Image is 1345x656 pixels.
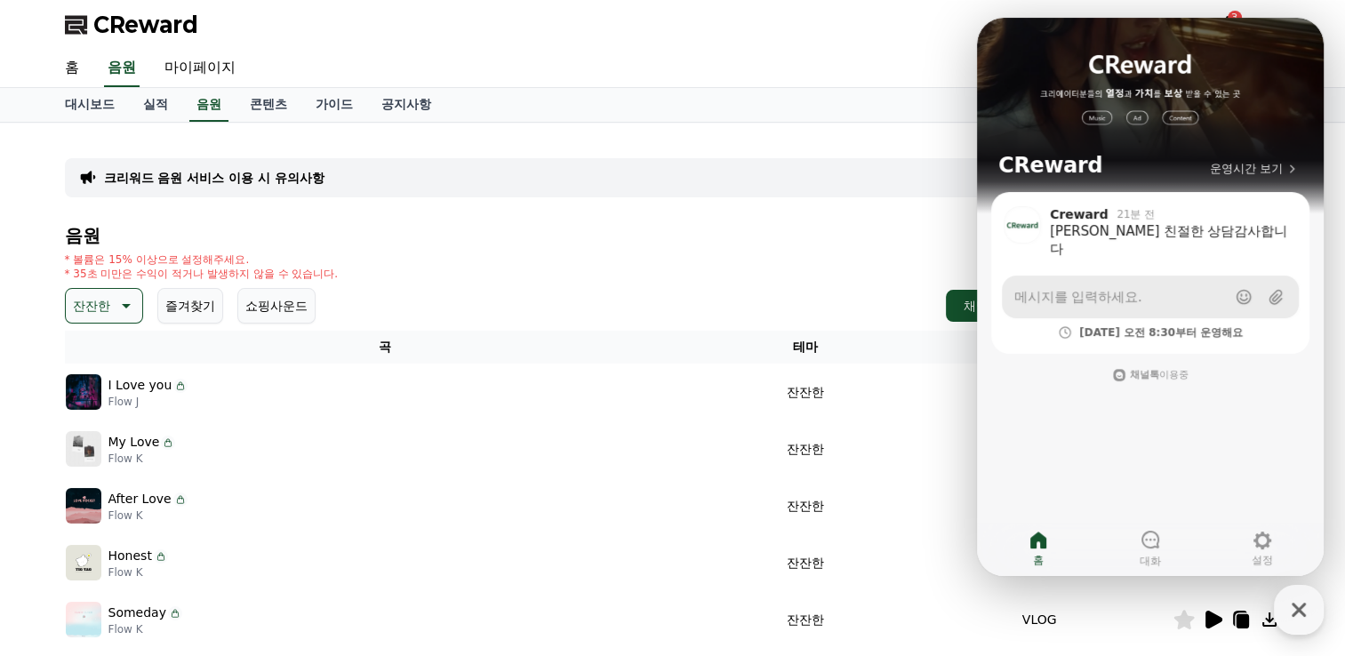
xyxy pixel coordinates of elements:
[705,534,907,591] td: 잔잔한
[108,433,160,452] p: My Love
[65,288,143,324] button: 잔잔한
[907,420,1173,477] td: VLOG
[104,169,324,187] a: 크리워드 음원 서비스 이용 시 유의사항
[104,50,140,87] a: 음원
[705,591,907,648] td: 잔잔한
[51,88,129,122] a: 대시보드
[907,591,1173,648] td: VLOG
[65,11,198,39] a: CReward
[108,604,166,622] p: Someday
[705,364,907,420] td: 잔잔한
[108,395,188,409] p: Flow J
[367,88,445,122] a: 공지사항
[66,488,101,524] img: music
[236,88,301,122] a: 콘텐츠
[705,331,907,364] th: 테마
[51,50,93,87] a: 홈
[1228,11,1242,25] div: 3
[65,267,339,281] p: * 35초 미만은 수익이 적거나 발생하지 않을 수 있습니다.
[66,545,101,580] img: music
[150,50,250,87] a: 마이페이지
[66,602,101,637] img: music
[108,508,188,523] p: Flow K
[65,331,705,364] th: 곡
[189,88,228,122] a: 음원
[93,11,198,39] span: CReward
[907,331,1173,364] th: 카테고리
[977,18,1324,576] iframe: Channel chat
[108,547,152,565] p: Honest
[129,88,182,122] a: 실적
[108,565,168,580] p: Flow K
[66,431,101,467] img: music
[1217,14,1238,36] a: 3
[705,420,907,477] td: 잔잔한
[108,452,176,466] p: Flow K
[65,226,1281,245] h4: 음원
[73,293,110,318] p: 잔잔한
[108,376,172,395] p: I Love you
[907,534,1173,591] td: VLOG
[237,288,316,324] button: 쇼핑사운드
[946,290,1060,322] button: 채널 등록하기
[108,490,172,508] p: After Love
[108,622,182,636] p: Flow K
[705,477,907,534] td: 잔잔한
[66,374,101,410] img: music
[907,477,1173,534] td: VLOG
[157,288,223,324] button: 즐겨찾기
[301,88,367,122] a: 가이드
[907,364,1173,420] td: VLOG
[65,252,339,267] p: * 볼륨은 15% 이상으로 설정해주세요.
